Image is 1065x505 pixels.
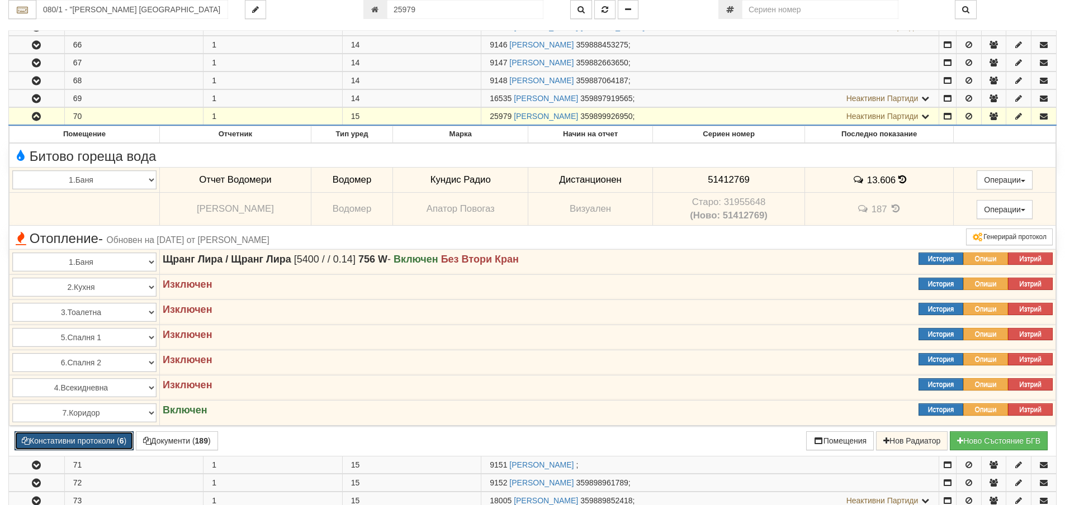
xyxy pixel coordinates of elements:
[490,76,507,85] span: Партида №
[580,496,632,505] span: 359889852418
[576,58,628,67] span: 359882663650
[481,54,939,72] td: ;
[490,478,507,487] span: Партида №
[919,252,963,265] button: История
[1008,252,1053,265] button: Изтрий
[490,496,512,505] span: Партида №
[1008,353,1053,365] button: Изтрий
[963,403,1008,416] button: Опиши
[576,40,628,49] span: 359888453275
[898,174,906,185] span: История на показанията
[528,126,653,143] th: Начин на отчет
[163,304,212,315] strong: Изключен
[163,254,291,265] strong: Щранг Лира / Щранг Лира
[195,436,208,445] b: 189
[351,460,360,469] span: 15
[351,40,360,49] span: 14
[64,54,203,72] td: 67
[950,431,1048,450] button: Новo Състояние БГВ
[163,329,212,340] strong: Изключен
[846,496,919,505] span: Неактивни Партиди
[311,193,392,226] td: Водомер
[514,496,578,505] a: [PERSON_NAME]
[977,170,1033,189] button: Операции
[856,203,871,214] span: История на забележките
[107,235,269,245] span: Обновен на [DATE] от [PERSON_NAME]
[1008,328,1053,340] button: Изтрий
[876,431,948,450] button: Нов Радиатор
[652,193,804,226] td: Устройство със сериен номер 31955648 беше подменено от устройство със сериен номер 51412769
[481,90,939,107] td: ;
[481,36,939,54] td: ;
[528,167,653,193] td: Дистанционен
[64,90,203,107] td: 69
[963,353,1008,365] button: Опиши
[806,431,874,450] button: Помещения
[509,460,574,469] a: [PERSON_NAME]
[652,126,804,143] th: Сериен номер
[163,354,212,365] strong: Изключен
[120,436,124,445] b: 6
[311,126,392,143] th: Тип уред
[1008,378,1053,390] button: Изтрий
[490,112,512,121] span: Партида №
[509,40,574,49] a: [PERSON_NAME]
[481,456,939,473] td: ;
[163,379,212,390] strong: Изключен
[919,278,963,290] button: История
[393,167,528,193] td: Кундис Радио
[509,478,574,487] a: [PERSON_NAME]
[690,210,768,221] b: (Ново: 51412769)
[576,478,628,487] span: 359898961789
[805,126,954,143] th: Последно показание
[490,94,512,103] span: Партида №
[963,252,1008,265] button: Опиши
[963,328,1008,340] button: Опиши
[10,126,160,143] th: Помещение
[919,328,963,340] button: История
[966,228,1053,245] button: Генерирай протокол
[64,456,203,473] td: 71
[163,279,212,290] strong: Изключен
[136,431,218,450] button: Документи (189)
[64,72,203,89] td: 68
[12,149,156,164] span: Битово гореща вода
[846,112,919,121] span: Неактивни Партиди
[889,203,902,214] span: История на показанията
[490,460,507,469] span: Партида №
[15,431,134,450] button: Констативни протоколи (6)
[199,174,271,185] span: Отчет Водомери
[867,174,896,185] span: 13.606
[351,112,360,121] span: 15
[919,378,963,390] button: История
[197,203,274,214] span: [PERSON_NAME]
[919,303,963,315] button: История
[1008,278,1053,290] button: Изтрий
[963,378,1008,390] button: Опиши
[203,90,343,107] td: 1
[64,474,203,491] td: 72
[580,112,632,121] span: 359899926950
[846,94,919,103] span: Неактивни Партиди
[203,474,343,491] td: 1
[163,404,207,416] strong: Включен
[311,167,392,193] td: Водомер
[919,353,963,365] button: История
[576,76,628,85] span: 359887064187
[351,58,360,67] span: 14
[203,456,343,473] td: 1
[351,76,360,85] span: 14
[358,254,391,265] span: -
[64,108,203,126] td: 70
[203,36,343,54] td: 1
[490,40,507,49] span: Партида №
[393,193,528,226] td: Апатор Повогаз
[203,108,343,126] td: 1
[351,496,360,505] span: 15
[528,193,653,226] td: Визуален
[853,174,867,185] span: История на забележките
[64,36,203,54] td: 66
[12,231,269,246] span: Отопление
[203,72,343,89] td: 1
[509,76,574,85] a: [PERSON_NAME]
